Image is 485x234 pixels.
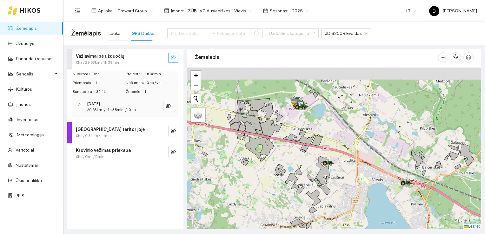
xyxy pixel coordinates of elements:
[17,117,38,122] a: Inventorius
[92,71,125,77] span: 0 ha
[429,8,477,13] span: [PERSON_NAME]
[117,6,153,16] span: Groward Group
[263,8,268,13] span: calendar
[132,30,154,37] div: GPS Darbai
[73,89,96,95] span: Sunaudota
[168,147,178,157] button: eye-invisible
[109,30,122,37] div: Laukai
[16,41,34,46] a: Užduotys
[76,154,104,160] span: 0ha / 0km / 5min
[194,71,198,79] span: +
[104,107,105,112] span: /
[91,8,96,13] span: layout
[76,148,131,153] strong: Krovinio vežimas priekaba
[188,6,252,16] span: ŽŪB "VG Ausieniškės " Vievis
[77,102,81,106] span: right
[75,8,80,14] span: menu-fold
[191,80,201,90] a: Zoom out
[16,147,34,153] a: Vartotojai
[292,6,309,16] span: 2025
[171,7,184,14] span: Įmonė :
[67,122,183,143] div: [GEOGRAPHIC_DATA] teritorijoje0ha / 0.81km / 11mineye-invisible
[126,80,147,86] span: Našumas
[406,6,416,16] span: LT
[217,30,253,37] input: Pabaigos data
[16,68,52,80] span: Sandėlis
[195,48,438,66] div: Žemėlapis
[71,4,84,17] button: menu-fold
[166,103,171,109] span: eye-invisible
[438,55,448,60] span: column-width
[129,107,136,112] span: 0 ha
[16,26,37,31] a: Žemėlapis
[191,94,201,104] button: Initiate a new search
[17,132,44,137] a: Meteorologija
[76,127,145,132] strong: [GEOGRAPHIC_DATA] teritorijoje
[125,107,127,112] span: /
[171,128,176,134] span: eye-invisible
[16,56,52,61] a: Panaudoti resursai
[433,6,436,16] span: D
[191,71,201,80] a: Zoom in
[171,55,176,61] span: eye-invisible
[147,80,178,86] span: 0 ha / val.
[71,28,101,38] span: Žemėlapis
[16,102,31,107] a: Įmonės
[191,108,205,122] a: Layers
[107,107,123,112] span: 1h 38min
[163,101,173,111] button: eye-invisible
[87,101,100,106] strong: [DATE]
[168,53,178,63] button: eye-invisible
[270,7,288,14] span: Sezonas :
[16,193,24,198] a: PPIS
[95,80,125,86] span: 1
[325,29,368,38] span: JD 6250R Evaldas
[464,224,480,229] a: Leaflet
[126,71,145,77] span: Praleista
[168,126,178,136] button: eye-invisible
[16,87,32,92] a: Kultūros
[16,178,42,183] a: Ūkio analitika
[171,30,207,37] input: Pradžios data
[209,31,215,36] span: to
[145,71,178,77] span: 1h 38min
[126,89,144,95] span: Žmonės
[73,80,95,86] span: Priemonės
[96,89,125,95] span: 32.1L
[144,89,178,95] span: 1
[67,49,183,69] div: Važiavimai be užduočių0ha / 29.63km / 1h 38mineye-invisible
[438,52,448,62] button: column-width
[209,31,215,36] span: swap-right
[171,149,176,155] span: eye-invisible
[72,97,178,117] div: [DATE]29.63km/1h 38min/0 haeye-invisible
[16,163,38,168] a: Nustatymai
[73,71,92,77] span: Nudirbta
[76,54,124,59] strong: Važiavimai be užduočių
[98,7,114,14] span: Aplinka :
[76,133,112,139] span: 0ha / 0.81km / 11min
[67,143,183,164] div: Krovinio vežimas priekaba0ha / 0km / 5mineye-invisible
[87,107,102,112] span: 29.63km
[194,81,198,89] span: −
[164,8,169,13] span: shop
[76,60,119,66] span: 0ha / 29.63km / 1h 38min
